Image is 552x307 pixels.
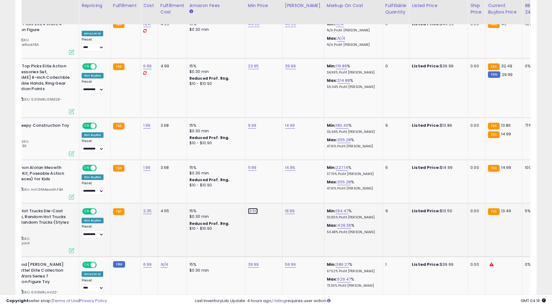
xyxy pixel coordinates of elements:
[327,179,378,191] div: %
[248,63,259,69] a: 23.95
[412,2,465,9] div: Listed Price
[82,132,103,138] div: Win BuyBox
[285,2,322,9] div: [PERSON_NAME]
[327,78,378,89] div: %
[412,262,463,267] div: $39.99
[143,165,151,171] a: 1.99
[501,131,511,137] span: 14.99
[189,63,241,69] div: 15%
[6,298,29,304] strong: Copyright
[337,78,350,84] a: 314.88
[327,70,378,75] p: 34.99% Profit [PERSON_NAME]
[96,123,106,128] span: OFF
[488,165,499,172] small: FBA
[143,63,152,69] a: 6.99
[327,35,338,41] b: Max:
[502,72,513,78] span: 29.99
[248,2,280,9] div: Min Price
[160,261,168,268] a: N/A
[83,209,91,214] span: ON
[143,122,151,129] a: 1.99
[160,123,182,128] div: 3.68
[327,78,338,83] b: Max:
[327,208,336,214] b: Min:
[385,2,407,15] div: Fulfillable Quantity
[83,262,91,268] span: ON
[412,165,440,170] b: Listed Price:
[160,63,182,69] div: 4.99
[412,123,463,128] div: $13.86
[327,28,378,33] p: N/A Profit [PERSON_NAME]
[189,208,241,214] div: 15%
[285,122,295,129] a: 14.99
[327,123,378,134] div: %
[96,64,106,69] span: OFF
[143,208,152,214] a: 2.35
[285,165,295,171] a: 14.99
[412,122,440,128] b: Listed Price:
[189,177,230,182] b: Reduced Prof. Rng.
[82,139,106,153] div: Preset:
[327,261,336,267] b: Min:
[470,123,481,128] div: 0.00
[412,63,440,69] b: Listed Price:
[113,63,124,70] small: FBA
[189,170,241,176] div: $0.30 min
[525,63,545,69] div: 0%
[80,298,107,304] a: Privacy Policy
[470,63,481,69] div: 0.00
[96,209,106,214] span: OFF
[327,179,338,185] b: Max:
[82,73,103,78] div: Win BuyBox
[83,165,91,171] span: ON
[82,80,106,94] div: Preset:
[488,21,499,28] small: FBA
[82,181,106,195] div: Preset:
[327,137,338,143] b: Max:
[385,123,404,128] div: 9
[327,222,338,228] b: Max:
[82,174,103,180] div: Win BuyBox
[327,2,380,9] div: Markup on Cost
[189,141,241,146] div: $10 - $10.90
[82,38,106,51] div: Preset:
[189,128,241,134] div: $0.30 min
[113,2,138,9] div: Fulfillment
[412,208,463,214] div: $13.50
[327,144,378,149] p: 47.16% Profit [PERSON_NAME]
[189,268,241,273] div: $0.30 min
[521,298,546,304] span: 2025-10-6 04:16 GMT
[412,165,463,170] div: $14.99
[327,208,378,220] div: %
[195,298,546,304] div: Last InventoryLab Update: 4 hours ago, requires user action.
[189,214,241,219] div: $0.30 min
[337,35,345,42] a: N/A
[488,2,520,15] div: Current Buybox Price
[327,137,378,149] div: %
[82,225,106,238] div: Preset:
[113,261,125,268] small: FBM
[501,208,511,214] span: 13.49
[82,2,108,9] div: Repricing
[327,130,378,134] p: 35.94% Profit [PERSON_NAME]
[189,27,241,32] div: $0.30 min
[160,208,182,214] div: 4.55
[83,64,91,69] span: ON
[143,261,152,268] a: 6.99
[83,123,91,128] span: ON
[327,223,378,234] div: %
[327,85,378,89] p: 55.04% Profit [PERSON_NAME]
[160,2,184,15] div: Fulfillment Cost
[189,226,241,231] div: $10 - $10.90
[327,122,336,128] b: Min:
[189,123,241,128] div: 15%
[337,137,351,143] a: 355.28
[412,261,440,267] b: Listed Price:
[525,208,545,214] div: 5%
[336,165,348,171] a: 227.14
[385,63,404,69] div: 0
[412,208,440,214] b: Listed Price:
[385,262,404,267] div: 1
[327,63,336,69] b: Min:
[113,123,124,130] small: FBA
